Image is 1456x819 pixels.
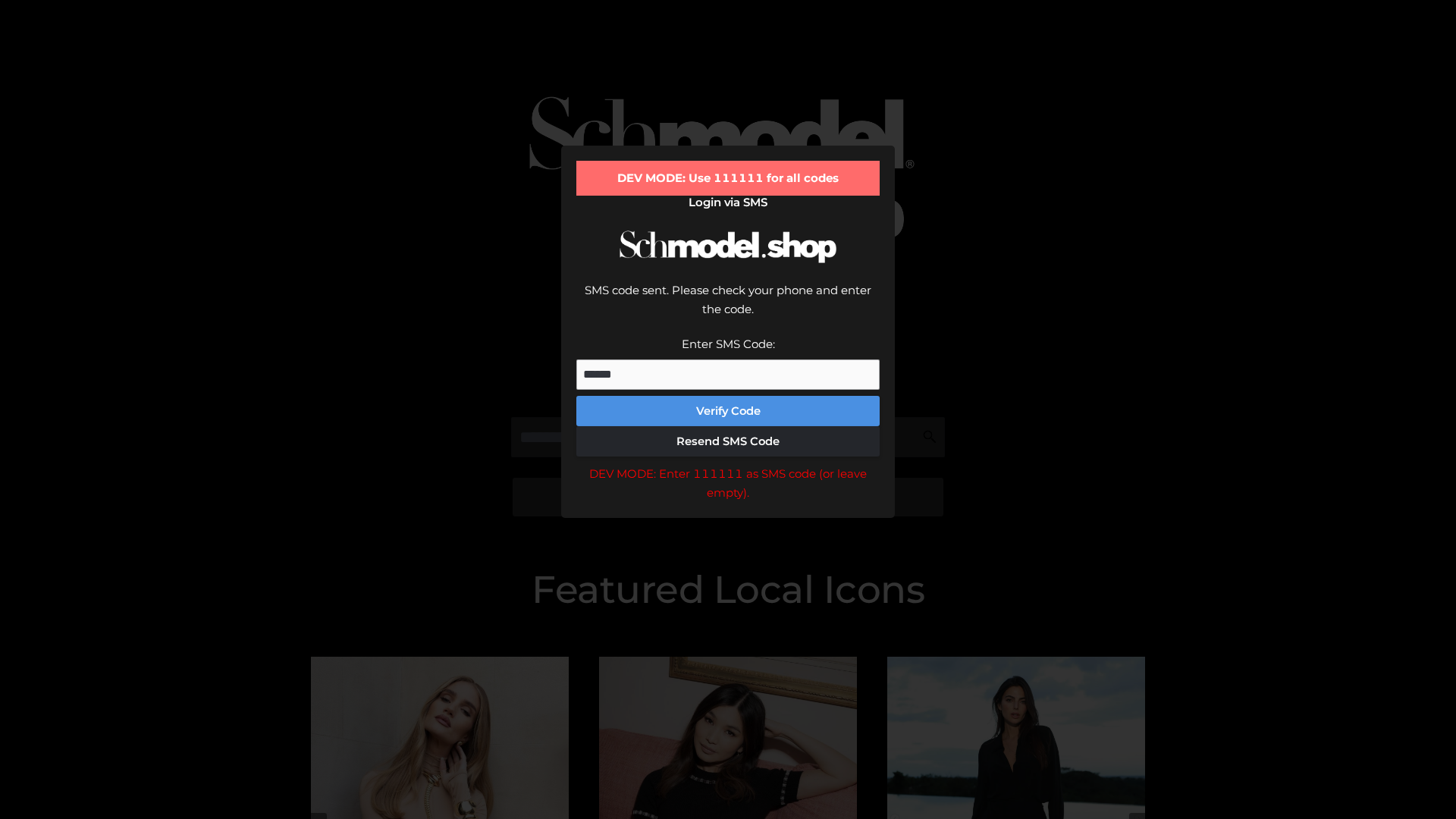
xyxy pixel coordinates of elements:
img: Schmodel Logo [614,217,842,277]
div: DEV MODE: Use 111111 for all codes [576,161,880,196]
label: Enter SMS Code: [682,337,775,351]
div: DEV MODE: Enter 111111 as SMS code (or leave empty). [576,464,880,503]
button: Resend SMS Code [576,426,880,457]
h2: Login via SMS [576,196,880,209]
button: Verify Code [576,396,880,426]
div: SMS code sent. Please check your phone and enter the code. [576,281,880,334]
